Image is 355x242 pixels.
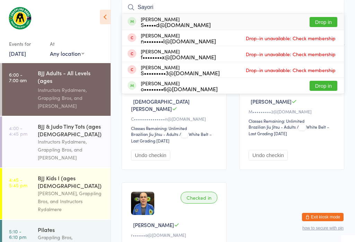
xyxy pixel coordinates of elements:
div: [PERSON_NAME], Grappling Bros, and Instructors Rydalmere [38,189,105,213]
div: Events for [9,38,43,50]
div: BJJ Adults - All Levels (ages [DEMOGRAPHIC_DATA]+) [38,69,105,86]
span: Drop-in unavailable: Check membership [244,33,337,43]
div: f••••••••x@[DOMAIN_NAME] [141,54,216,60]
a: [DATE] [9,50,26,57]
img: Grappling Bros Rydalmere [7,5,33,31]
div: Checked in [181,192,217,204]
div: Instructors Rydalmere, Grappling Bros, and [PERSON_NAME] [38,86,105,110]
div: Classes Remaining: Unlimited [131,125,219,131]
span: Drop-in unavailable: Check membership [244,49,337,59]
a: 4:45 -5:45 pmBJJ Kids I (ages [DEMOGRAPHIC_DATA])[PERSON_NAME], Grappling Bros, and Instructors R... [2,168,111,219]
div: Brazilian Jiu Jitsu - Adults [249,124,296,130]
a: 6:00 -7:00 amBJJ Adults - All Levels (ages [DEMOGRAPHIC_DATA]+)Instructors Rydalmere, Grappling B... [2,63,111,116]
div: S•••••d@[DOMAIN_NAME] [141,22,211,27]
div: r••••••a@[DOMAIN_NAME] [131,232,219,238]
span: [PERSON_NAME] [133,221,174,228]
button: Exit kiosk mode [302,213,344,221]
div: [PERSON_NAME] [141,64,220,76]
div: Classes Remaining: Unlimited [249,118,337,124]
div: [PERSON_NAME] [141,49,216,60]
div: S•••••••••3@[DOMAIN_NAME] [141,70,220,76]
div: [PERSON_NAME] [141,33,216,44]
button: Undo checkin [249,150,288,161]
div: At [50,38,84,50]
time: 4:45 - 5:45 pm [9,177,27,188]
img: image1702580857.png [131,192,154,215]
div: Instructors Rydalmere, Grappling Bros, and [PERSON_NAME] [38,138,105,162]
div: Any location [50,50,84,57]
time: 4:00 - 4:45 pm [9,125,27,136]
button: Drop in [310,81,337,91]
button: Drop in [310,17,337,27]
div: Brazilian Jiu Jitsu - Adults [131,131,178,137]
div: BJJ & Judo Tiny Tots (ages [DEMOGRAPHIC_DATA]) [38,122,105,138]
div: Pilates [38,226,105,233]
a: 4:00 -4:45 pmBJJ & Judo Tiny Tots (ages [DEMOGRAPHIC_DATA])Instructors Rydalmere, Grappling Bros,... [2,116,111,167]
button: how to secure with pin [302,226,344,231]
time: 5:10 - 6:10 pm [9,228,26,240]
div: [PERSON_NAME] [141,16,211,27]
button: Undo checkin [131,150,170,161]
div: [PERSON_NAME] [141,80,218,92]
div: o••••••••6@[DOMAIN_NAME] [141,86,218,92]
div: M•••••••••2@[DOMAIN_NAME] [249,109,337,114]
div: BJJ Kids I (ages [DEMOGRAPHIC_DATA]) [38,174,105,189]
div: n••••••••l@[DOMAIN_NAME] [141,38,216,44]
span: [DEMOGRAPHIC_DATA][PERSON_NAME] [131,98,190,112]
div: C•••••••••••••••n@[DOMAIN_NAME] [131,116,219,122]
span: Drop-in unavailable: Check membership [244,65,337,75]
time: 6:00 - 7:00 am [9,72,27,83]
span: [PERSON_NAME] [251,98,292,105]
